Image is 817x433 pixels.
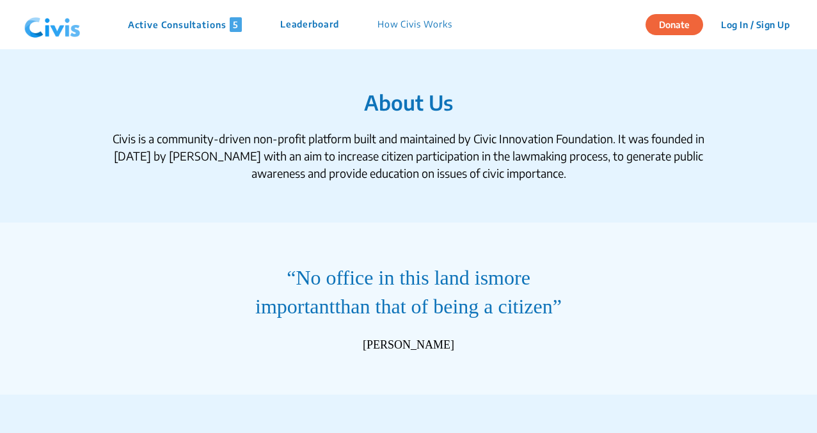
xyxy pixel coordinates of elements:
h1: About Us [77,90,740,114]
p: Leaderboard [280,17,339,32]
div: Civis is a community-driven non-profit platform built and maintained by Civic Innovation Foundati... [102,130,716,182]
img: navlogo.png [19,6,86,44]
span: 5 [230,17,242,32]
a: Donate [646,17,713,30]
button: Log In / Sign Up [713,15,798,35]
div: [PERSON_NAME] [363,336,454,354]
p: How Civis Works [377,17,452,32]
button: Donate [646,14,703,35]
p: Active Consultations [128,17,242,32]
q: No office in this land is than that of being a citizen [233,264,585,321]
